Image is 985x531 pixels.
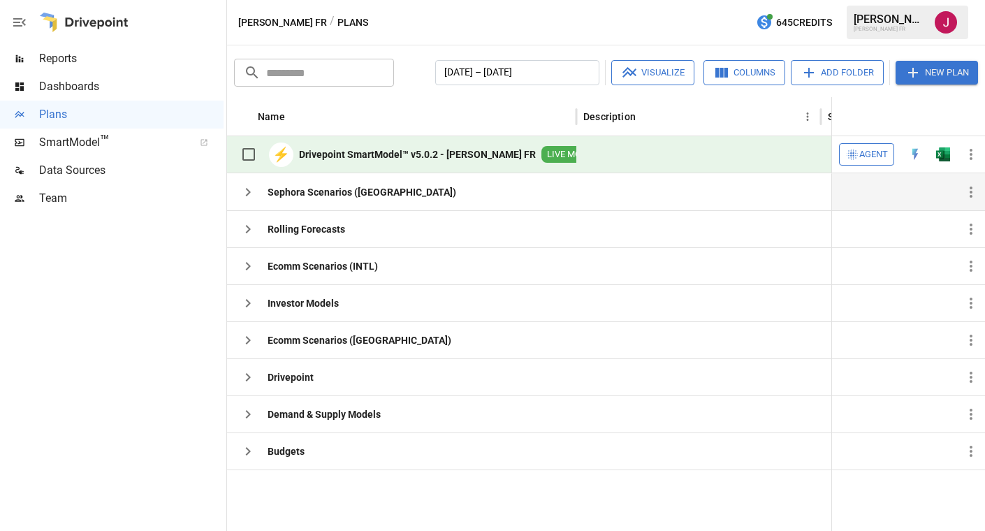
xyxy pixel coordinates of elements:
[39,162,224,179] span: Data Sources
[100,132,110,150] span: ™
[828,111,847,122] div: Status
[926,3,965,42] button: Jennifer Osman
[286,107,306,126] button: Sort
[703,60,785,85] button: Columns
[268,185,456,199] b: Sephora Scenarios ([GEOGRAPHIC_DATA])
[258,111,285,122] div: Name
[268,444,305,458] b: Budgets
[859,147,888,163] span: Agent
[854,13,926,26] div: [PERSON_NAME]
[896,61,978,85] button: New Plan
[435,60,599,85] button: [DATE] – [DATE]
[854,26,926,32] div: [PERSON_NAME] FR
[936,147,950,161] div: Open in Excel
[269,143,293,167] div: ⚡
[268,333,451,347] b: Ecomm Scenarios ([GEOGRAPHIC_DATA])
[791,60,884,85] button: Add Folder
[541,148,603,161] span: LIVE MODEL
[39,190,224,207] span: Team
[908,147,922,161] img: quick-edit-flash.b8aec18c.svg
[39,106,224,123] span: Plans
[908,147,922,161] div: Open in Quick Edit
[637,107,657,126] button: Sort
[936,147,950,161] img: excel-icon.76473adf.svg
[935,11,957,34] img: Jennifer Osman
[839,143,894,166] button: Agent
[39,50,224,67] span: Reports
[39,134,184,151] span: SmartModel
[798,107,817,126] button: Description column menu
[268,296,339,310] b: Investor Models
[268,222,345,236] b: Rolling Forecasts
[268,259,378,273] b: Ecomm Scenarios (INTL)
[750,10,838,36] button: 645Credits
[39,78,224,95] span: Dashboards
[238,14,327,31] button: [PERSON_NAME] FR
[583,111,636,122] div: Description
[330,14,335,31] div: /
[611,60,694,85] button: Visualize
[965,107,985,126] button: Sort
[268,407,381,421] b: Demand & Supply Models
[268,370,314,384] b: Drivepoint
[299,147,536,161] b: Drivepoint SmartModel™ v5.0.2 - [PERSON_NAME] FR
[776,14,832,31] span: 645 Credits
